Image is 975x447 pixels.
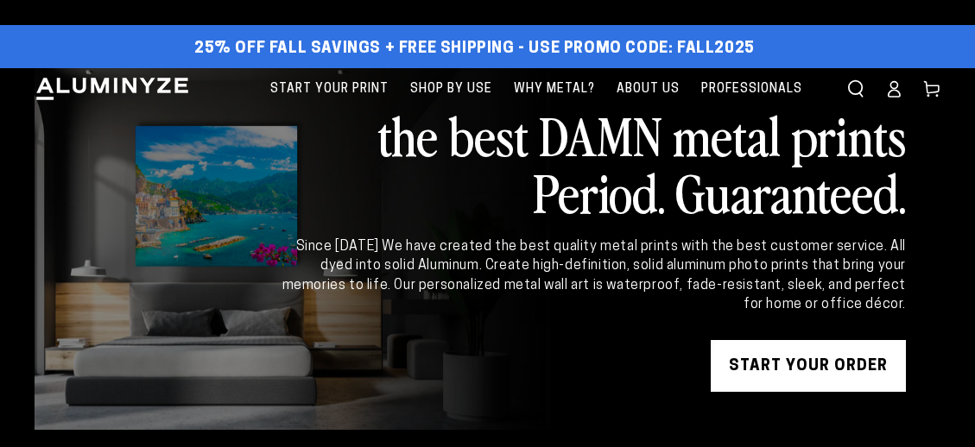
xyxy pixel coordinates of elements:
[514,79,595,100] span: Why Metal?
[402,68,501,110] a: Shop By Use
[194,40,755,59] span: 25% off FALL Savings + Free Shipping - Use Promo Code: FALL2025
[35,76,190,102] img: Aluminyze
[711,340,906,392] a: START YOUR Order
[693,68,811,110] a: Professionals
[262,68,397,110] a: Start Your Print
[608,68,688,110] a: About Us
[837,70,875,108] summary: Search our site
[279,237,906,315] div: Since [DATE] We have created the best quality metal prints with the best customer service. All dy...
[279,106,906,220] h2: the best DAMN metal prints Period. Guaranteed.
[410,79,492,100] span: Shop By Use
[617,79,680,100] span: About Us
[270,79,389,100] span: Start Your Print
[505,68,604,110] a: Why Metal?
[701,79,802,100] span: Professionals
